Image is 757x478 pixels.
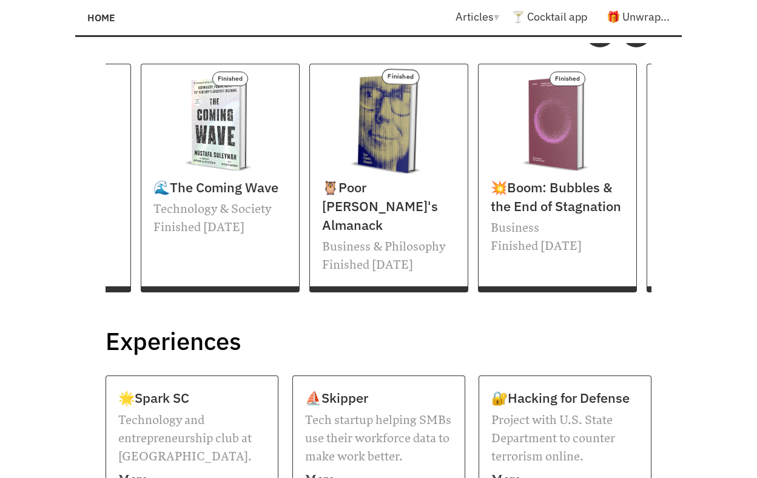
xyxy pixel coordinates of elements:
a: Finished 🌊The Coming Wave Technology & Society Finished [DATE] [141,64,300,292]
span: 🦉 [322,178,338,196]
span: ⛵ [305,389,321,406]
p: Technology and entrepreneurship club at [GEOGRAPHIC_DATA]. [118,411,266,466]
a: Home [87,6,115,29]
h1: Experiences [106,325,651,357]
p: Business & Philosophy [322,238,456,256]
p: Tech startup helping SMBs use their workforce data to make work better. [305,411,453,466]
span: 🌟 [118,389,135,406]
p: Business [491,219,624,237]
p: Finished [212,72,248,86]
span: Boom: Bubbles & the End of Stagnation [491,178,621,215]
p: Finished [DATE] [491,237,624,255]
p: Technology & Society [153,200,287,218]
h2: Hacking for Defense [491,387,639,408]
a: 🍸 Cocktail app [511,10,587,24]
span: The Coming Wave [170,178,278,196]
a: 🎁 Unwrap... [607,10,670,24]
p: Finished [DATE] [322,256,456,274]
span: 🌊 [153,178,170,196]
p: Project with U.S. State Department to counter terrorism online. [491,411,639,466]
h2: Spark SC [118,387,266,408]
p: Finished [382,69,420,85]
span: Poor [PERSON_NAME]'s Almanack [322,178,438,234]
a: Articles [456,10,511,24]
p: Finished [550,72,585,86]
span: 🔐 [491,389,508,406]
h2: Skipper [305,387,453,408]
span: ▾ [494,10,499,24]
a: Finished 💥Boom: Bubbles & the End of Stagnation Business Finished [DATE] [478,64,637,292]
span: 💥 [491,178,507,196]
a: Finished 🦉Poor [PERSON_NAME]'s Almanack Business & Philosophy Finished [DATE] [309,64,468,292]
p: Finished [DATE] [153,218,287,237]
